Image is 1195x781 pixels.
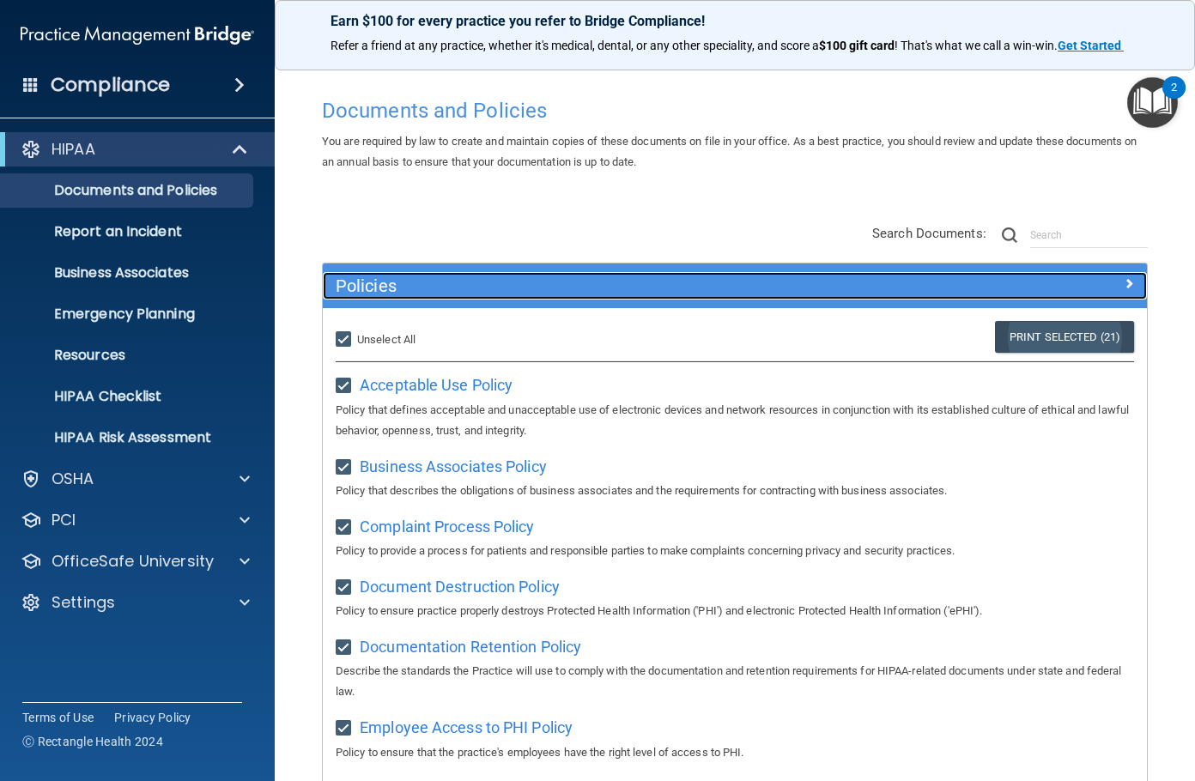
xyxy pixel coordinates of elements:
[336,661,1134,702] p: Describe the standards the Practice will use to comply with the documentation and retention requi...
[52,551,214,572] p: OfficeSafe University
[11,223,246,240] p: Report an Incident
[1171,88,1177,110] div: 2
[21,18,254,52] img: PMB logo
[11,429,246,446] p: HIPAA Risk Assessment
[995,321,1134,353] a: Print Selected (21)
[336,601,1134,621] p: Policy to ensure practice properly destroys Protected Health Information ('PHI') and electronic P...
[11,306,246,323] p: Emergency Planning
[336,481,1134,501] p: Policy that describes the obligations of business associates and the requirements for contracting...
[11,388,246,405] p: HIPAA Checklist
[819,39,895,52] strong: $100 gift card
[1127,77,1178,128] button: Open Resource Center, 2 new notifications
[322,135,1137,168] span: You are required by law to create and maintain copies of these documents on file in your office. ...
[21,592,250,613] a: Settings
[336,541,1134,561] p: Policy to provide a process for patients and responsible parties to make complaints concerning pr...
[357,333,416,346] span: Unselect All
[52,592,115,613] p: Settings
[1002,227,1017,243] img: ic-search.3b580494.png
[336,276,928,295] h5: Policies
[11,347,246,364] p: Resources
[21,139,249,160] a: HIPAA
[52,510,76,530] p: PCI
[1058,39,1121,52] strong: Get Started
[336,272,1134,300] a: Policies
[331,13,1139,29] p: Earn $100 for every practice you refer to Bridge Compliance!
[360,457,547,475] span: Business Associates Policy
[51,73,170,97] h4: Compliance
[21,510,250,530] a: PCI
[360,578,560,596] span: Document Destruction Policy
[336,400,1134,441] p: Policy that defines acceptable and unacceptable use of electronic devices and network resources i...
[21,469,250,489] a: OSHA
[872,226,986,241] span: Search Documents:
[52,139,95,160] p: HIPAA
[22,709,94,726] a: Terms of Use
[360,718,573,736] span: Employee Access to PHI Policy
[360,376,513,394] span: Acceptable Use Policy
[895,39,1058,52] span: ! That's what we call a win-win.
[114,709,191,726] a: Privacy Policy
[21,551,250,572] a: OfficeSafe University
[52,469,94,489] p: OSHA
[336,742,1134,763] p: Policy to ensure that the practice's employees have the right level of access to PHI.
[360,518,534,536] span: Complaint Process Policy
[322,100,1148,122] h4: Documents and Policies
[11,264,246,282] p: Business Associates
[22,733,163,750] span: Ⓒ Rectangle Health 2024
[11,182,246,199] p: Documents and Policies
[360,638,581,656] span: Documentation Retention Policy
[331,39,819,52] span: Refer a friend at any practice, whether it's medical, dental, or any other speciality, and score a
[1030,222,1148,248] input: Search
[1058,39,1124,52] a: Get Started
[336,333,355,347] input: Unselect All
